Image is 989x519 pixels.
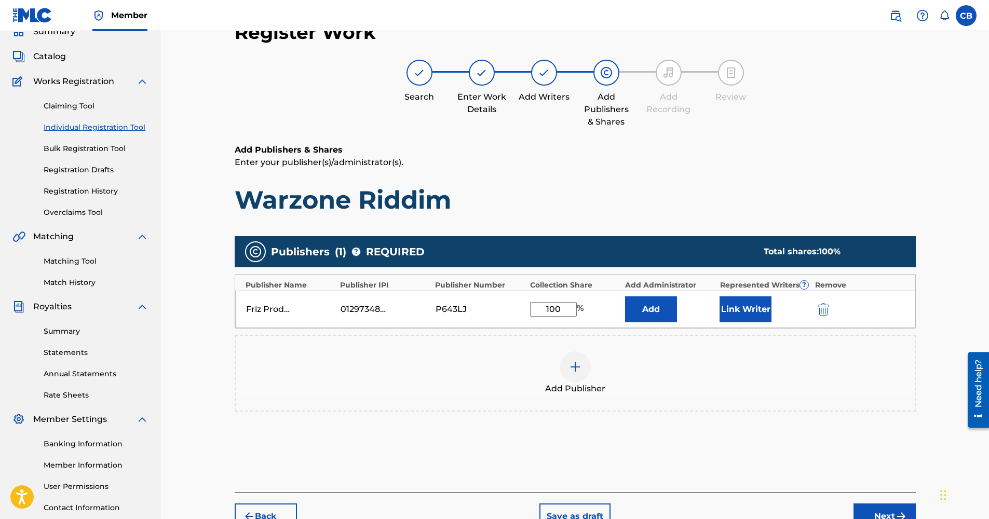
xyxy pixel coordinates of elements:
div: Notifications [939,10,950,21]
span: ? [352,248,360,256]
a: Matching Tool [44,256,148,267]
h1: Warzone Riddim [235,184,916,215]
img: step indicator icon for Add Writers [538,66,550,79]
div: Remove [815,280,905,291]
div: Total shares: [764,245,895,258]
img: add [569,361,581,373]
img: 12a2ab48e56ec057fbd8.svg [818,303,829,316]
div: Publisher IPI [340,280,430,291]
div: Publisher Number [435,280,525,291]
span: Add Publisher [545,383,605,395]
img: Member Settings [12,413,25,426]
img: help [916,9,929,22]
span: Matching [33,230,74,243]
h2: Register Work [235,21,376,44]
span: Member Settings [33,413,107,426]
img: expand [136,413,148,426]
div: User Menu [956,5,977,26]
iframe: Chat Widget [937,469,989,519]
span: Catalog [33,50,66,63]
img: step indicator icon for Add Publishers & Shares [600,66,613,79]
img: Top Rightsholder [92,9,105,22]
div: Drag [940,480,946,511]
span: 100 % [819,247,841,256]
p: Enter your publisher(s)/administrator(s). [235,156,916,169]
div: Represented Writers [720,280,810,291]
button: Link Writer [720,296,771,322]
span: Publishers [271,244,330,259]
a: Claiming Tool [44,101,148,112]
span: ? [800,281,808,289]
button: Add [625,296,677,322]
span: REQUIRED [366,244,425,259]
a: Registration History [44,186,148,197]
div: Add Recording [643,91,695,116]
img: expand [136,230,148,243]
img: Matching [12,230,25,243]
span: Works Registration [33,75,114,88]
span: % [577,302,586,317]
img: expand [136,301,148,313]
a: Statements [44,347,148,358]
div: Add Administrator [625,280,715,291]
img: Catalog [12,50,25,63]
div: Add Writers [518,91,570,103]
img: Summary [12,25,25,38]
img: expand [136,75,148,88]
a: Individual Registration Tool [44,122,148,133]
div: Review [705,91,757,103]
img: search [889,9,902,22]
a: User Permissions [44,481,148,492]
div: Collection Share [530,280,620,291]
img: step indicator icon for Enter Work Details [476,66,488,79]
a: Member Information [44,460,148,471]
a: Contact Information [44,502,148,513]
div: Search [394,91,445,103]
a: Rate Sheets [44,390,148,401]
img: publishers [249,245,262,258]
img: Works Registration [12,75,26,88]
img: MLC Logo [12,8,52,23]
img: step indicator icon for Search [413,66,426,79]
div: Enter Work Details [456,91,508,116]
a: SummarySummary [12,25,75,38]
span: Summary [33,25,75,38]
a: Registration Drafts [44,165,148,175]
a: Summary [44,326,148,337]
a: Public Search [885,5,906,26]
img: Royalties [12,301,25,313]
a: CatalogCatalog [12,50,66,63]
span: Member [111,9,147,21]
a: Banking Information [44,439,148,449]
a: Bulk Registration Tool [44,143,148,154]
iframe: Resource Center [960,348,989,432]
a: Annual Statements [44,368,148,379]
a: Overclaims Tool [44,207,148,218]
img: step indicator icon for Add Recording [662,66,675,79]
span: ( 1 ) [335,244,346,259]
a: Match History [44,277,148,288]
div: Publisher Name [246,280,335,291]
div: Add Publishers & Shares [580,91,632,128]
div: Help [912,5,933,26]
span: Royalties [33,301,72,313]
img: step indicator icon for Review [725,66,737,79]
h6: Add Publishers & Shares [235,144,916,156]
